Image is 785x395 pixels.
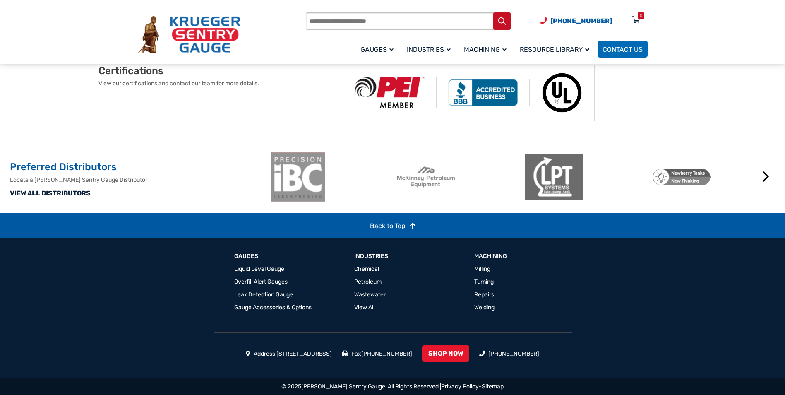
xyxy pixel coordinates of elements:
a: Sitemap [482,383,504,390]
img: Underwriters Laboratories [530,65,595,121]
span: Industries [407,46,451,53]
img: Newberry Tanks [653,152,711,202]
a: Machining [459,39,515,59]
a: View All [354,304,374,311]
a: Leak Detection Gauge [234,291,293,298]
h2: Preferred Distributors [10,161,265,174]
li: Address [STREET_ADDRESS] [246,349,332,358]
img: McKinney Petroleum Equipment [397,152,455,202]
span: [PHONE_NUMBER] [550,17,612,25]
img: ibc-logo [269,152,327,202]
a: VIEW ALL DISTRIBUTORS [10,189,91,197]
div: 0 [640,12,642,19]
a: SHOP NOW [422,345,469,362]
a: Chemical [354,265,379,272]
img: BBB [437,79,530,106]
li: Fax [342,349,412,358]
span: Contact Us [603,46,643,53]
button: 2 of 2 [516,207,524,215]
a: Machining [474,252,507,260]
a: Phone Number (920) 434-8860 [540,16,612,26]
h2: Certifications [98,65,343,77]
p: View our certifications and contact our team for more details. [98,79,343,88]
a: Wastewater [354,291,386,298]
a: Turning [474,278,494,285]
a: Repairs [474,291,494,298]
img: LPT [525,152,583,202]
button: Next [758,169,774,185]
a: Privacy Policy [441,383,479,390]
p: Locate a [PERSON_NAME] Sentry Gauge Distributor [10,176,265,184]
button: 1 of 2 [504,207,512,215]
button: 3 of 2 [528,207,537,215]
a: Gauges [355,39,402,59]
a: Milling [474,265,490,272]
a: Gauge Accessories & Options [234,304,312,311]
a: Liquid Level Gauge [234,265,284,272]
a: [PHONE_NUMBER] [488,350,539,357]
a: Industries [354,252,388,260]
a: Contact Us [598,41,648,58]
img: Krueger Sentry Gauge [138,16,240,54]
a: GAUGES [234,252,258,260]
a: Resource Library [515,39,598,59]
a: Industries [402,39,459,59]
span: Machining [464,46,507,53]
a: Welding [474,304,495,311]
a: Overfill Alert Gauges [234,278,288,285]
span: Gauges [360,46,394,53]
span: Resource Library [520,46,589,53]
a: [PERSON_NAME] Sentry Gauge [301,383,385,390]
img: PEI Member [343,77,437,108]
a: Petroleum [354,278,382,285]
